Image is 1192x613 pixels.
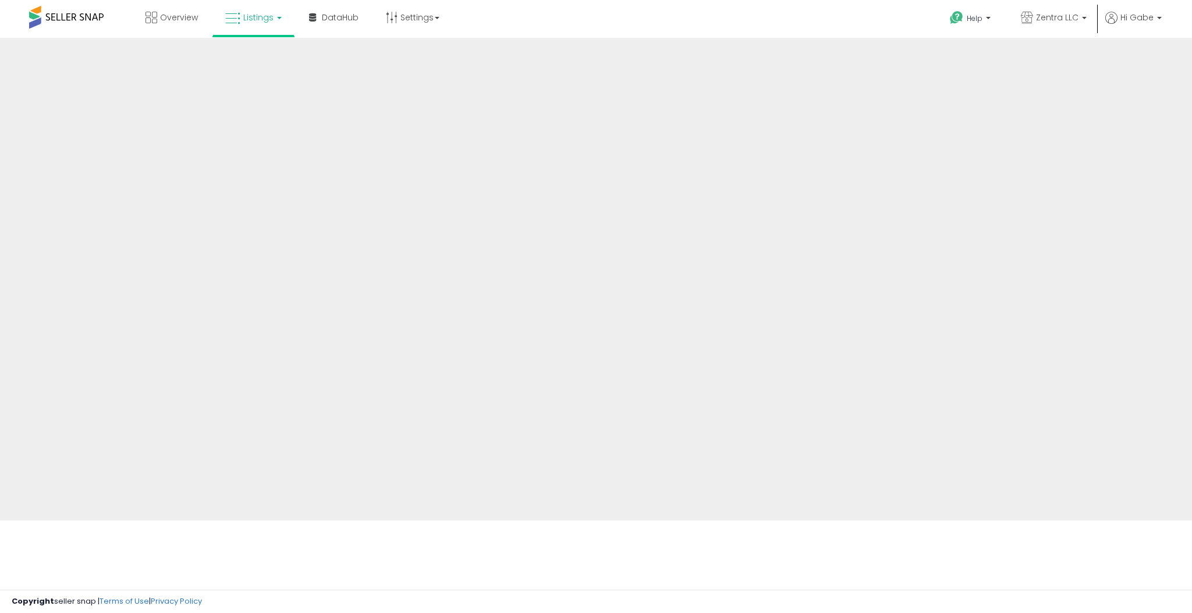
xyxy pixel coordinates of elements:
[967,13,982,23] span: Help
[243,12,274,23] span: Listings
[1036,12,1079,23] span: Zentra LLC
[160,12,198,23] span: Overview
[322,12,359,23] span: DataHub
[1105,12,1162,38] a: Hi Gabe
[941,2,1002,38] a: Help
[949,10,964,25] i: Get Help
[1120,12,1154,23] span: Hi Gabe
